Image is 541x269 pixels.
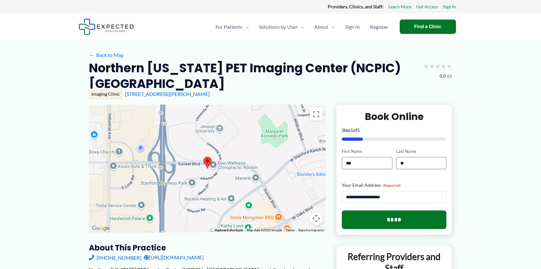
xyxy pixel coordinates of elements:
[447,72,452,80] span: (0)
[215,228,243,233] button: Keyboard shortcuts
[254,16,309,38] a: Solutions by UserMenu Toggle
[125,91,210,97] a: [STREET_ADDRESS][PERSON_NAME]
[396,148,446,154] label: Last Name
[435,60,441,72] span: ★
[298,228,324,232] a: Report a map error
[416,3,438,11] a: Get Access
[388,3,412,11] a: Learn More
[350,127,353,133] span: 1
[441,60,446,72] span: ★
[310,108,323,121] button: Toggle fullscreen view
[210,16,254,38] a: For PatientsMenu Toggle
[370,16,388,38] span: Register
[429,60,435,72] span: ★
[216,16,242,38] span: For Patients
[259,16,298,38] span: Solutions by User
[443,3,456,11] a: Sign In
[247,228,282,232] span: Map data ©2025 Google
[89,50,124,60] a: ←Back to Map
[144,253,204,262] a: [URL][DOMAIN_NAME]
[357,127,360,133] span: 5
[89,60,418,92] h2: Northern [US_STATE] PET Imaging Center (NCPIC) [GEOGRAPHIC_DATA]
[310,212,323,225] button: Map camera controls
[342,110,446,123] h2: Book Online
[90,224,112,233] img: Google
[89,253,141,262] a: [PHONE_NUMBER]
[89,89,122,99] div: Imaging Clinic
[286,228,294,232] a: Terms (opens in new tab)
[446,60,452,72] span: ★
[365,16,393,38] a: Register
[328,16,335,38] span: Menu Toggle
[342,148,392,154] label: First Name
[383,183,401,188] span: (Required)
[340,16,365,38] a: Sign In
[342,128,446,132] p: Step of
[309,16,340,38] a: AboutMenu Toggle
[314,16,328,38] span: About
[328,4,384,9] strong: Providers, Clinics, and Staff:
[400,20,456,34] a: Find a Clinic
[423,60,429,72] span: ★
[242,16,249,38] span: Menu Toggle
[89,243,326,253] h3: About this practice
[89,52,95,58] span: ←
[79,19,134,35] img: Expected Healthcare Logo - side, dark font, small
[345,16,360,38] span: Sign In
[342,182,446,188] label: Your Email Address
[298,16,304,38] span: Menu Toggle
[440,72,446,80] span: 0.0
[90,224,112,233] a: Open this area in Google Maps (opens a new window)
[210,16,393,38] nav: Primary Site Navigation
